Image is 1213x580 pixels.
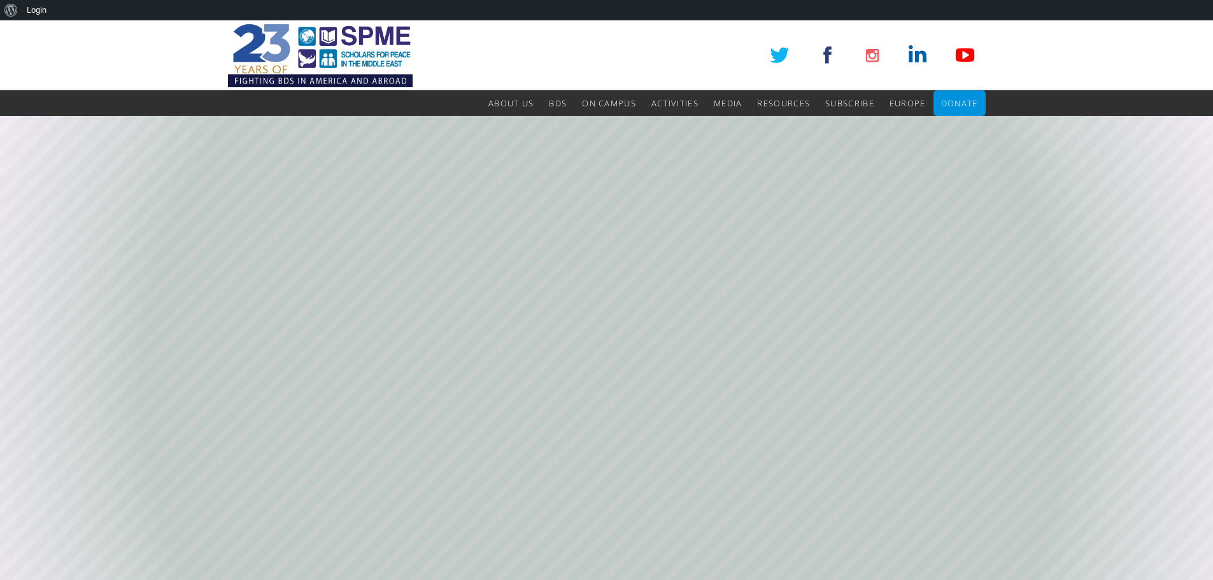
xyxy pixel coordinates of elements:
[941,90,978,116] a: Donate
[651,97,699,109] span: Activities
[825,90,874,116] a: Subscribe
[488,90,534,116] a: About Us
[890,97,926,109] span: Europe
[549,97,567,109] span: BDS
[714,90,742,116] a: Media
[228,20,413,90] img: SPME
[488,97,534,109] span: About Us
[582,97,636,109] span: On Campus
[651,90,699,116] a: Activities
[757,90,810,116] a: Resources
[890,90,926,116] a: Europe
[714,97,742,109] span: Media
[757,97,810,109] span: Resources
[941,97,978,109] span: Donate
[549,90,567,116] a: BDS
[715,441,803,472] a: Join Us
[825,97,874,109] span: Subscribe
[582,90,636,116] a: On Campus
